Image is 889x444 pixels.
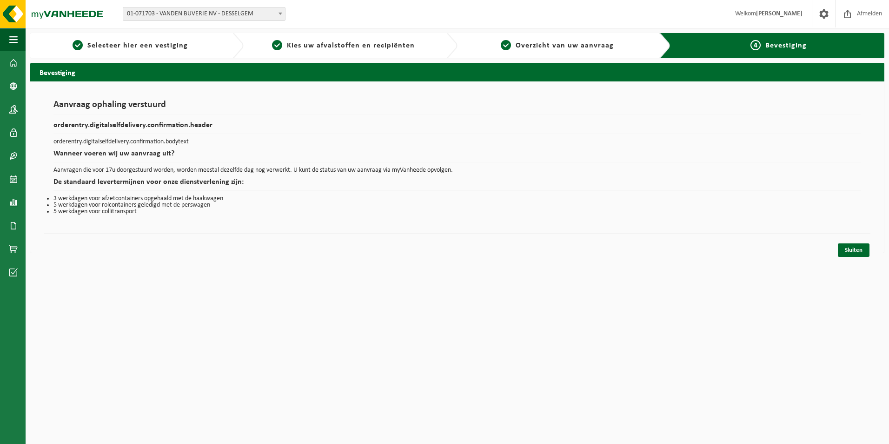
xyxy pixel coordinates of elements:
a: 3Overzicht van uw aanvraag [462,40,652,51]
p: orderentry.digitalselfdelivery.confirmation.bodytext [53,139,861,145]
a: 2Kies uw afvalstoffen en recipiënten [248,40,438,51]
li: 5 werkdagen voor collitransport [53,209,861,215]
span: Selecteer hier een vestiging [87,42,188,49]
span: Kies uw afvalstoffen en recipiënten [287,42,415,49]
span: 2 [272,40,282,50]
span: Overzicht van uw aanvraag [516,42,614,49]
span: 4 [750,40,761,50]
h2: Bevestiging [30,63,884,81]
h1: Aanvraag ophaling verstuurd [53,100,861,114]
span: 1 [73,40,83,50]
a: Sluiten [838,243,869,257]
strong: [PERSON_NAME] [756,10,803,17]
p: Aanvragen die voor 17u doorgestuurd worden, worden meestal dezelfde dag nog verwerkt. U kunt de s... [53,167,861,174]
span: Bevestiging [765,42,807,49]
li: 5 werkdagen voor rolcontainers geledigd met de perswagen [53,202,861,209]
a: 1Selecteer hier een vestiging [35,40,225,51]
span: 3 [501,40,511,50]
h2: Wanneer voeren wij uw aanvraag uit? [53,150,861,162]
span: 01-071703 - VANDEN BUVERIE NV - DESSELGEM [123,7,285,20]
h2: orderentry.digitalselfdelivery.confirmation.header [53,121,861,134]
span: 01-071703 - VANDEN BUVERIE NV - DESSELGEM [123,7,285,21]
h2: De standaard levertermijnen voor onze dienstverlening zijn: [53,178,861,191]
li: 3 werkdagen voor afzetcontainers opgehaald met de haakwagen [53,195,861,202]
